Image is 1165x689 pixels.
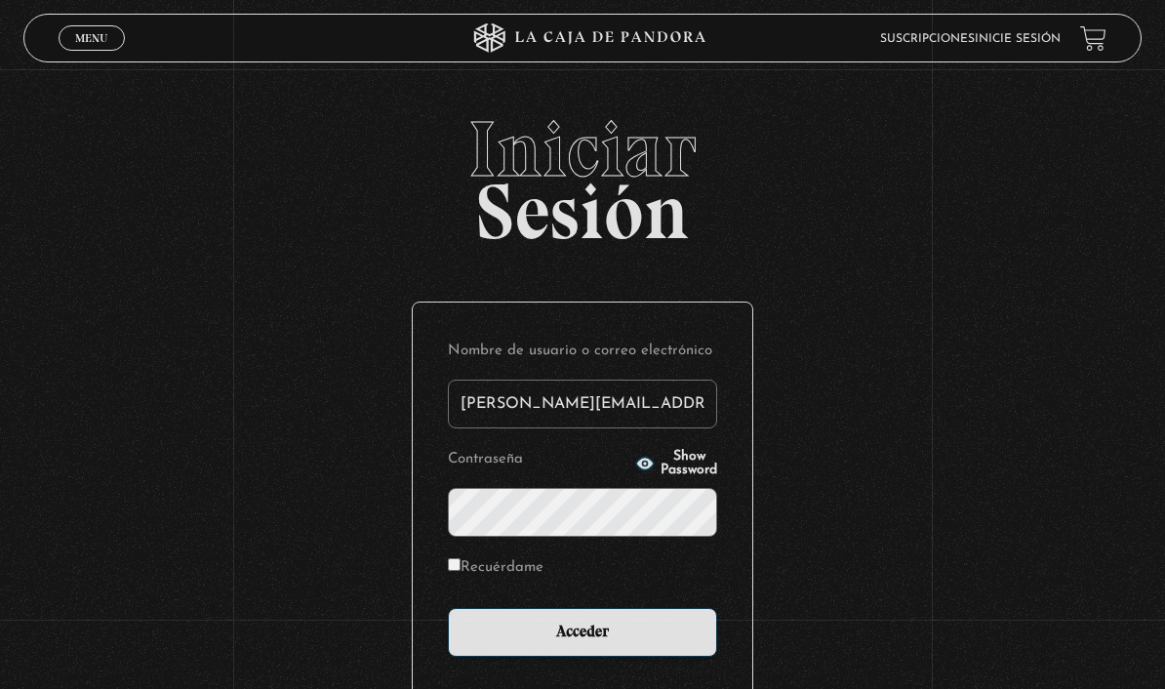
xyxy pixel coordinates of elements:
[68,49,114,62] span: Cerrar
[975,33,1061,45] a: Inicie sesión
[23,110,1142,188] span: Iniciar
[23,110,1142,235] h2: Sesión
[635,450,717,477] button: Show Password
[448,446,629,472] label: Contraseña
[448,338,717,364] label: Nombre de usuario o correo electrónico
[448,608,717,657] input: Acceder
[75,32,107,44] span: Menu
[661,450,717,477] span: Show Password
[448,558,461,571] input: Recuérdame
[1080,25,1106,52] a: View your shopping cart
[880,33,975,45] a: Suscripciones
[448,554,543,581] label: Recuérdame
